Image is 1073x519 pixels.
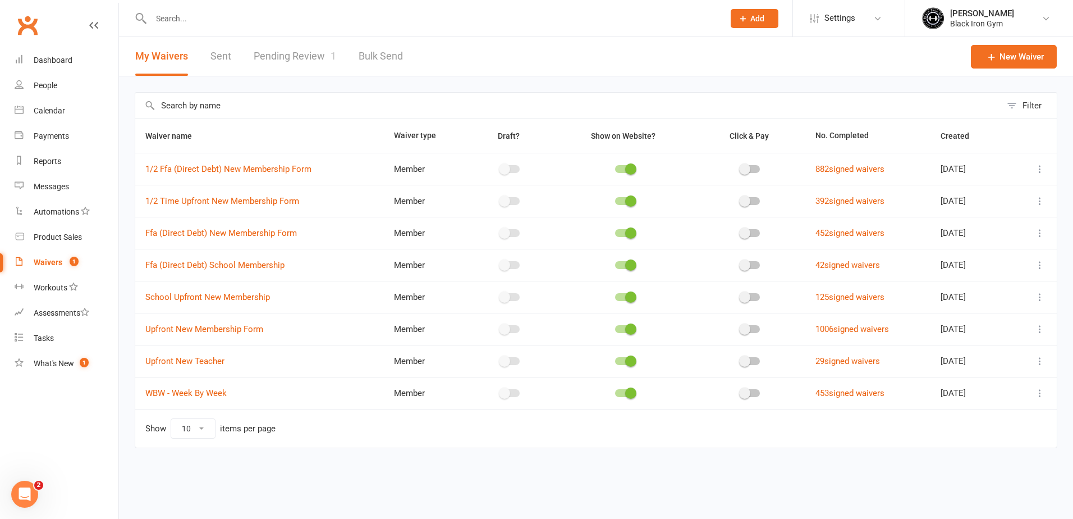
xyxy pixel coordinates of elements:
a: What's New1 [15,351,118,376]
div: Dashboard [34,56,72,65]
div: Calendar [34,106,65,115]
a: Messages [15,174,118,199]
td: [DATE] [930,345,1012,377]
span: Click & Pay [730,131,769,140]
div: What's New [34,359,74,368]
th: Waiver type [384,119,467,153]
a: Automations [15,199,118,225]
button: Add [731,9,778,28]
a: Tasks [15,326,118,351]
a: Ffa (Direct Debt) School Membership [145,260,285,270]
a: Clubworx [13,11,42,39]
div: [PERSON_NAME] [950,8,1014,19]
td: Member [384,281,467,313]
button: Waiver name [145,129,204,143]
a: Upfront New Teacher [145,356,224,366]
a: 125signed waivers [815,292,884,302]
div: Messages [34,182,69,191]
a: 1/2 Ffa (Direct Debt) New Membership Form [145,164,311,174]
a: 453signed waivers [815,388,884,398]
div: Waivers [34,258,62,267]
span: Draft? [498,131,520,140]
td: Member [384,313,467,345]
td: [DATE] [930,281,1012,313]
a: Waivers 1 [15,250,118,275]
a: Payments [15,124,118,149]
a: Reports [15,149,118,174]
button: Created [941,129,982,143]
a: Calendar [15,98,118,124]
div: People [34,81,57,90]
div: Workouts [34,283,67,292]
a: Upfront New Membership Form [145,324,263,334]
th: No. Completed [805,119,930,153]
a: 882signed waivers [815,164,884,174]
span: Waiver name [145,131,204,140]
span: Settings [824,6,855,31]
button: Click & Pay [719,129,781,143]
a: 392signed waivers [815,196,884,206]
button: Show on Website? [581,129,668,143]
img: thumb_image1623296242.png [922,7,944,30]
a: 1/2 Time Upfront New Membership Form [145,196,299,206]
span: 1 [80,358,89,367]
iframe: Intercom live chat [11,481,38,508]
div: Product Sales [34,233,82,242]
div: Filter [1022,99,1042,112]
div: Payments [34,131,69,140]
td: Member [384,153,467,185]
a: School Upfront New Membership [145,292,270,302]
a: Assessments [15,301,118,326]
button: My Waivers [135,37,188,76]
a: Ffa (Direct Debt) New Membership Form [145,228,297,238]
div: Black Iron Gym [950,19,1014,29]
input: Search by name [135,93,1001,119]
a: Dashboard [15,48,118,73]
button: Draft? [488,129,532,143]
a: Bulk Send [359,37,403,76]
span: Add [750,14,764,23]
div: Show [145,418,276,439]
div: Reports [34,157,61,166]
td: Member [384,185,467,217]
span: 1 [70,257,79,266]
td: [DATE] [930,377,1012,409]
td: [DATE] [930,153,1012,185]
span: Created [941,131,982,140]
td: [DATE] [930,185,1012,217]
td: Member [384,345,467,377]
button: Filter [1001,93,1057,119]
span: 2 [34,481,43,490]
td: Member [384,249,467,281]
td: [DATE] [930,217,1012,249]
span: Show on Website? [591,131,655,140]
a: WBW - Week By Week [145,388,227,398]
a: 29signed waivers [815,356,880,366]
a: New Waiver [971,45,1057,69]
div: Assessments [34,308,89,317]
td: Member [384,217,467,249]
a: Workouts [15,275,118,301]
input: Search... [148,11,716,26]
a: 42signed waivers [815,260,880,270]
span: 1 [331,50,336,62]
td: [DATE] [930,249,1012,281]
td: Member [384,377,467,409]
a: Product Sales [15,225,118,250]
a: Sent [210,37,231,76]
a: Pending Review1 [254,37,336,76]
a: 1006signed waivers [815,324,889,334]
div: Automations [34,207,79,216]
a: People [15,73,118,98]
div: items per page [220,424,276,434]
a: 452signed waivers [815,228,884,238]
td: [DATE] [930,313,1012,345]
div: Tasks [34,334,54,343]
